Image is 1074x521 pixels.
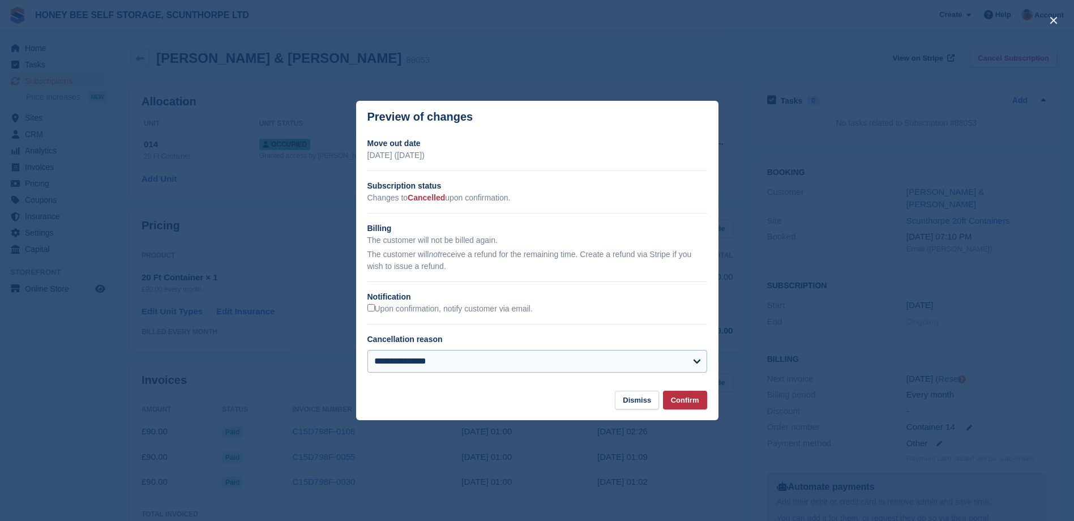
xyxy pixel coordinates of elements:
[367,223,707,234] h2: Billing
[367,192,707,204] p: Changes to upon confirmation.
[367,138,707,150] h2: Move out date
[367,249,707,272] p: The customer will receive a refund for the remaining time. Create a refund via Stripe if you wish...
[367,110,473,123] p: Preview of changes
[429,250,439,259] em: not
[367,291,707,303] h2: Notification
[367,304,375,311] input: Upon confirmation, notify customer via email.
[367,335,443,344] label: Cancellation reason
[367,304,533,314] label: Upon confirmation, notify customer via email.
[615,391,659,409] button: Dismiss
[1045,11,1063,29] button: close
[367,150,707,161] p: [DATE] ([DATE])
[663,391,707,409] button: Confirm
[367,234,707,246] p: The customer will not be billed again.
[367,180,707,192] h2: Subscription status
[408,193,445,202] span: Cancelled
